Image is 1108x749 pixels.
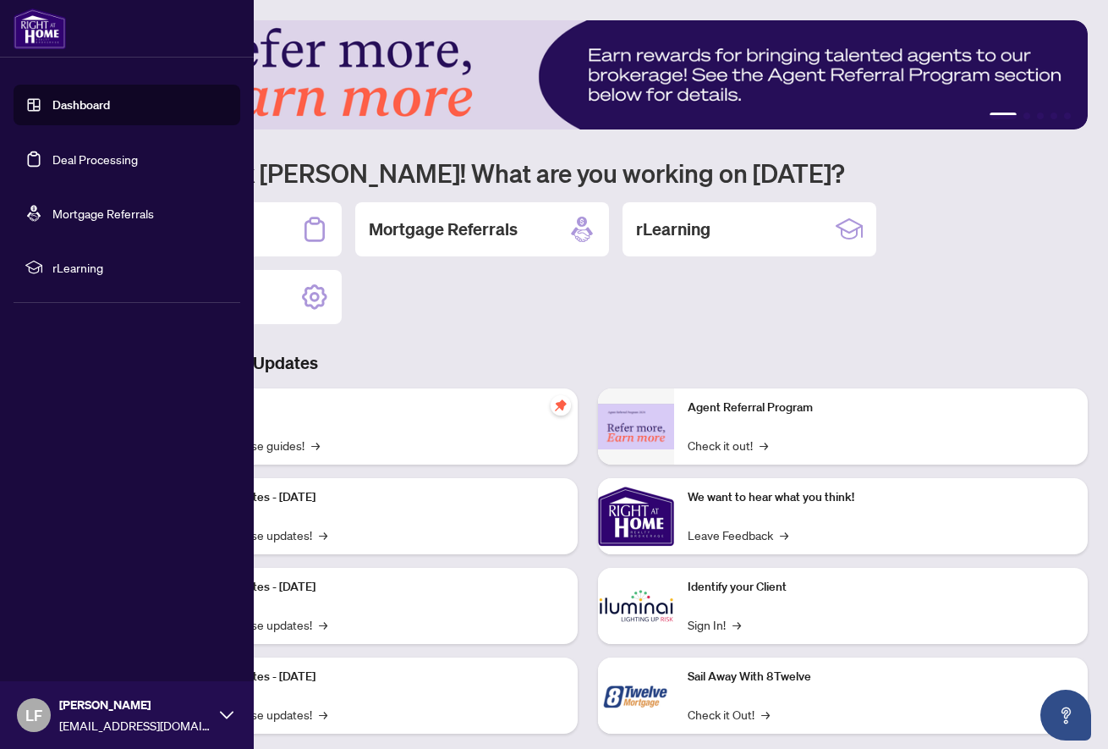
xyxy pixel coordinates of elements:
[990,113,1017,119] button: 1
[732,615,741,634] span: →
[688,488,1074,507] p: We want to hear what you think!
[319,615,327,634] span: →
[52,258,228,277] span: rLearning
[88,351,1088,375] h3: Brokerage & Industry Updates
[1037,113,1044,119] button: 3
[598,404,674,450] img: Agent Referral Program
[178,399,564,417] p: Self-Help
[88,157,1088,189] h1: Welcome back [PERSON_NAME]! What are you working on [DATE]?
[551,395,571,416] span: pushpin
[598,478,674,554] img: We want to hear what you think!
[14,8,66,49] img: logo
[319,705,327,724] span: →
[178,488,564,507] p: Platform Updates - [DATE]
[688,399,1074,417] p: Agent Referral Program
[52,97,110,113] a: Dashboard
[598,568,674,644] img: Identify your Client
[52,151,138,167] a: Deal Processing
[1040,690,1091,741] button: Open asap
[1064,113,1071,119] button: 5
[1023,113,1030,119] button: 2
[688,578,1074,597] p: Identify your Client
[311,436,320,454] span: →
[688,705,770,724] a: Check it Out!→
[178,668,564,686] p: Platform Updates - [DATE]
[688,526,788,544] a: Leave Feedback→
[59,716,211,735] span: [EMAIL_ADDRESS][DOMAIN_NAME]
[1050,113,1057,119] button: 4
[780,526,788,544] span: →
[52,206,154,221] a: Mortgage Referrals
[598,658,674,734] img: Sail Away With 8Twelve
[319,526,327,544] span: →
[688,615,741,634] a: Sign In!→
[369,218,518,241] h2: Mortgage Referrals
[688,668,1074,686] p: Sail Away With 8Twelve
[25,703,42,727] span: LF
[760,436,768,454] span: →
[636,218,710,241] h2: rLearning
[688,436,768,454] a: Check it out!→
[761,705,770,724] span: →
[178,578,564,597] p: Platform Updates - [DATE]
[88,20,1088,129] img: Slide 0
[59,696,211,714] span: [PERSON_NAME]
